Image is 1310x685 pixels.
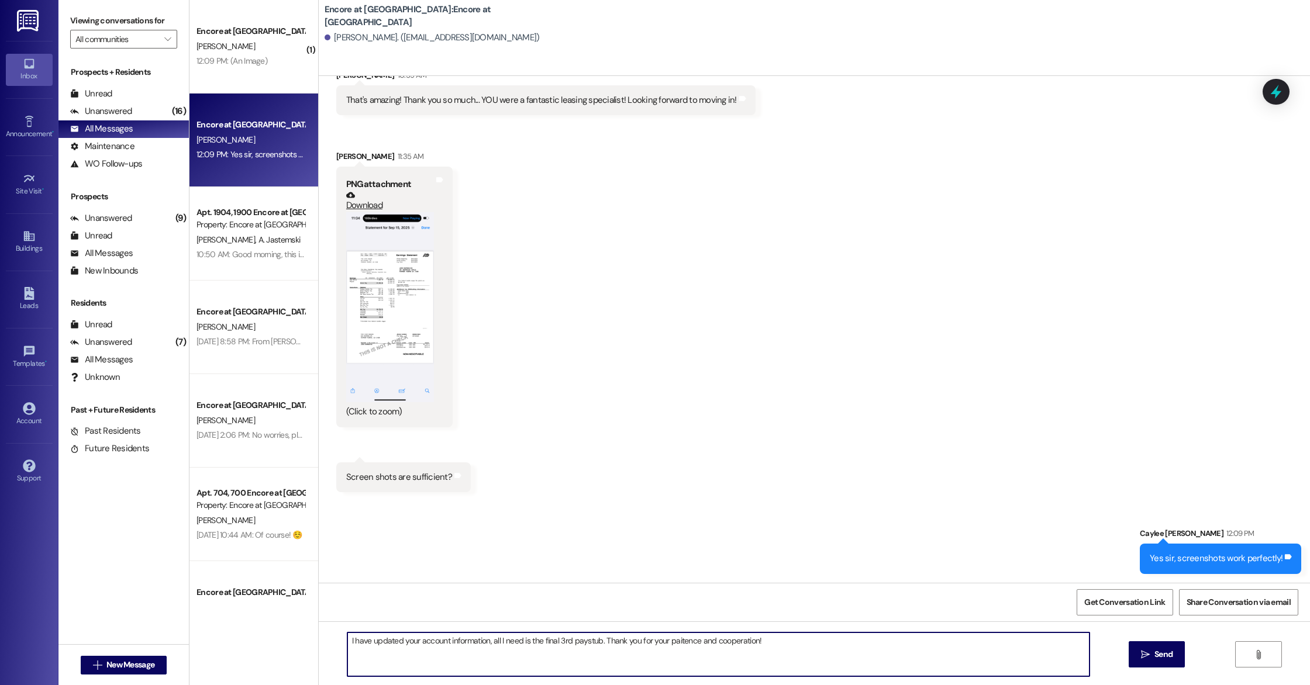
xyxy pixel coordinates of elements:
div: Unanswered [70,336,132,348]
textarea: I have updated your account information, all I need is the final 3rd paystub. Thank you for your ... [347,632,1090,676]
div: (9) [173,209,189,227]
a: Site Visit • [6,169,53,200]
a: Templates • [6,341,53,373]
span: Get Conversation Link [1084,596,1165,608]
div: Prospects + Residents [58,66,189,78]
div: Maintenance [70,140,135,153]
button: Send [1129,641,1185,667]
b: Encore at [GEOGRAPHIC_DATA]: Encore at [GEOGRAPHIC_DATA] [325,4,559,29]
div: 12:09 PM: (An Image) [196,56,267,66]
div: Unread [70,319,112,331]
button: Get Conversation Link [1077,589,1173,615]
button: Zoom image [346,212,434,402]
a: Buildings [6,226,53,258]
button: New Message [81,656,167,674]
div: Encore at [GEOGRAPHIC_DATA] [196,306,305,318]
button: Share Conversation via email [1179,589,1298,615]
div: New Inbounds [70,265,138,277]
div: Unanswered [70,212,132,224]
span: [PERSON_NAME] [196,415,255,425]
i:  [1141,650,1150,659]
span: New Message [106,659,154,671]
span: [PERSON_NAME] [196,515,255,525]
div: 12:09 PM: Yes sir, screenshots work perfectly! [196,149,350,160]
div: (16) [169,102,189,120]
div: Yes sir, screenshots work perfectly! [1150,552,1283,565]
div: All Messages [70,123,133,135]
input: All communities [75,30,158,49]
i:  [164,34,171,44]
span: A. Jastemski [258,234,300,245]
div: (Click to zoom) [346,406,434,418]
a: Account [6,399,53,430]
a: Inbox [6,54,53,85]
div: Unread [70,230,112,242]
div: 10:50 AM: Good morning, this is Caylee with Encore. Premier Heating and Air will be out to your u... [196,249,802,260]
span: Send [1154,648,1173,660]
div: 11:35 AM [395,150,424,162]
div: Encore at [GEOGRAPHIC_DATA] [196,25,305,37]
span: • [52,128,54,136]
span: [PERSON_NAME] [196,602,255,613]
a: Support [6,456,53,487]
div: [DATE] 2:06 PM: No worries, please let me know if you're still insterested. I am happy to resched... [196,430,529,440]
div: Apt. 1904, 1900 Encore at [GEOGRAPHIC_DATA] [196,206,305,219]
div: (7) [173,333,189,351]
div: Residents [58,297,189,309]
div: Unanswered [70,105,132,117]
div: That's amazing! Thank you so much... YOU were a fantastic leasing specialist! Looking forward to ... [346,94,737,106]
div: [DATE] 8:58 PM: From [PERSON_NAME] [196,336,329,347]
div: Property: Encore at [GEOGRAPHIC_DATA] [196,219,305,231]
span: Share Conversation via email [1187,596,1291,608]
a: Leads [6,283,53,315]
div: Past Residents [70,425,141,437]
span: [PERSON_NAME] [196,134,255,145]
span: [PERSON_NAME] [196,321,255,332]
div: Apt. 704, 700 Encore at [GEOGRAPHIC_DATA] [196,487,305,499]
div: [PERSON_NAME] [336,150,453,167]
span: [PERSON_NAME] [196,41,255,51]
span: [PERSON_NAME] [196,234,258,245]
div: All Messages [70,247,133,260]
div: Unread [70,88,112,100]
b: PNG attachment [346,178,411,190]
span: • [42,185,44,193]
div: [DATE] 10:44 AM: Of course! ☺️ [196,530,302,540]
div: Encore at [GEOGRAPHIC_DATA] [196,399,305,411]
img: ResiDesk Logo [17,10,41,32]
a: Download [346,191,434,211]
span: • [45,358,47,366]
i:  [93,660,102,670]
div: Unknown [70,371,120,383]
div: [PERSON_NAME]. ([EMAIL_ADDRESS][DOMAIN_NAME]) [325,32,540,44]
div: All Messages [70,354,133,366]
div: WO Follow-ups [70,158,142,170]
i:  [1254,650,1263,659]
div: Encore at [GEOGRAPHIC_DATA] [196,119,305,131]
div: [PERSON_NAME] [336,69,756,85]
div: Caylee [PERSON_NAME] [1140,527,1301,544]
div: Property: Encore at [GEOGRAPHIC_DATA] [196,499,305,511]
div: Prospects [58,191,189,203]
div: Encore at [GEOGRAPHIC_DATA] [196,586,305,598]
div: Screen shots are sufficient? [346,471,452,483]
div: 12:09 PM [1223,527,1254,539]
label: Viewing conversations for [70,12,177,30]
div: Past + Future Residents [58,404,189,416]
div: Future Residents [70,442,149,455]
